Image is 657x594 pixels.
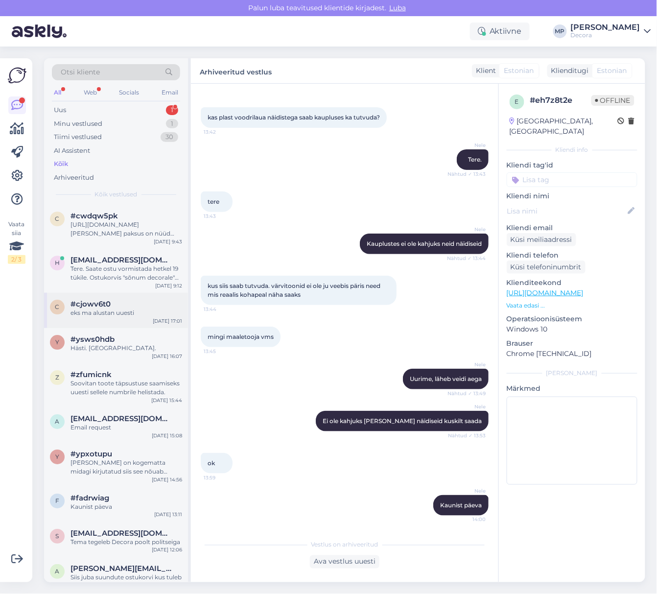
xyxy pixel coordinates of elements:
[154,238,182,245] div: [DATE] 9:43
[8,255,25,264] div: 2 / 3
[449,142,486,149] span: Nele
[208,459,215,467] span: ok
[208,198,219,205] span: tere
[507,223,637,233] p: Kliendi email
[70,309,182,317] div: eks ma alustan uuesti
[507,160,637,170] p: Kliendi tag'id
[571,31,640,39] div: Decora
[70,379,182,397] div: Soovitan toote täpsustuse saamiseks uuesti sellele numbrile helistada.
[70,573,182,591] div: Siis juba suundute ostukorvi kus tuleb [PERSON_NAME] [PERSON_NAME] meetodi osas ning [PERSON_NAME...
[208,333,274,340] span: mingi maaletooja vms
[204,348,240,355] span: 13:45
[55,303,60,310] span: c
[507,383,637,394] p: Märkmed
[54,119,102,129] div: Minu vestlused
[70,564,172,573] span: andres@lahe.biz
[507,288,584,297] a: [URL][DOMAIN_NAME]
[70,264,182,282] div: Tere. Saate ostu vormistada hetkel 19 tükile. Ostukorvis "sõnum decorale" lahtrisse palume kirjut...
[152,353,182,360] div: [DATE] 16:07
[70,335,115,344] span: #ysws0hdb
[54,173,94,183] div: Arhiveeritud
[61,67,100,77] span: Otsi kliente
[204,474,240,481] span: 13:59
[440,501,482,509] span: Kaunist päeva
[510,116,618,137] div: [GEOGRAPHIC_DATA], [GEOGRAPHIC_DATA]
[151,397,182,404] div: [DATE] 15:44
[200,64,272,77] label: Arhiveeritud vestlus
[55,418,60,425] span: a
[8,66,26,85] img: Askly Logo
[410,375,482,382] span: Uurime, läheb veidi aega
[447,255,486,262] span: Nähtud ✓ 13:44
[54,105,66,115] div: Uus
[153,317,182,325] div: [DATE] 17:01
[155,282,182,289] div: [DATE] 9:12
[70,300,111,309] span: #cjowv6t0
[152,546,182,554] div: [DATE] 12:06
[507,206,626,216] input: Lisa nimi
[208,114,380,121] span: kas plast voodrilaua näidistega saab kaupluses ka tutvuda?
[55,453,59,460] span: y
[472,66,496,76] div: Klient
[55,215,60,222] span: c
[54,132,102,142] div: Tiimi vestlused
[55,374,59,381] span: z
[161,132,178,142] div: 30
[597,66,627,76] span: Estonian
[70,256,172,264] span: hhenri97@gmail.com
[504,66,534,76] span: Estonian
[571,24,640,31] div: [PERSON_NAME]
[70,370,112,379] span: #zfumicnk
[515,98,519,105] span: e
[571,24,651,39] a: [PERSON_NAME]Decora
[507,324,637,334] p: Windows 10
[507,349,637,359] p: Chrome [TECHNICAL_ID]
[553,24,567,38] div: MP
[447,170,486,178] span: Nähtud ✓ 13:43
[70,494,109,502] span: #fadrwiag
[8,220,25,264] div: Vaata siia
[204,128,240,136] span: 13:42
[70,423,182,432] div: Email request
[507,145,637,154] div: Kliendi info
[507,191,637,201] p: Kliendi nimi
[449,361,486,368] span: Nele
[70,344,182,353] div: Hästi. [GEOGRAPHIC_DATA].
[448,432,486,439] span: Nähtud ✓ 13:53
[70,414,172,423] span: aivar.soome@gmail.com
[117,86,141,99] div: Socials
[95,190,138,199] span: Kõik vestlused
[204,306,240,313] span: 13:44
[507,369,637,378] div: [PERSON_NAME]
[311,541,378,549] span: Vestlus on arhiveeritud
[52,86,63,99] div: All
[70,450,112,458] span: #ypxotupu
[507,233,576,246] div: Küsi meiliaadressi
[152,476,182,483] div: [DATE] 14:56
[591,95,634,106] span: Offline
[507,278,637,288] p: Klienditeekond
[507,314,637,324] p: Operatsioonisüsteem
[166,105,178,115] div: 1
[204,213,240,220] span: 13:43
[449,403,486,410] span: Nele
[70,502,182,511] div: Kaunist päeva
[449,226,486,233] span: Nele
[386,3,409,12] span: Luba
[468,156,482,163] span: Tere.
[70,458,182,476] div: [PERSON_NAME] on kogematta midagi kirjutatud siis see nõuab [PERSON_NAME] lahtri täitmist.
[54,146,90,156] div: AI Assistent
[55,338,59,346] span: y
[449,487,486,495] span: Nele
[507,338,637,349] p: Brauser
[70,538,182,546] div: Tema tegeleb Decora poolt politseiga
[547,66,589,76] div: Klienditugi
[367,240,482,247] span: Kauplustes ei ole kahjuks neid näidiseid
[447,390,486,397] span: Nähtud ✓ 13:49
[310,555,379,569] div: Ava vestlus uuesti
[55,497,59,504] span: f
[154,511,182,519] div: [DATE] 13:11
[56,532,59,540] span: s
[507,261,586,274] div: Küsi telefoninumbrit
[55,259,60,266] span: h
